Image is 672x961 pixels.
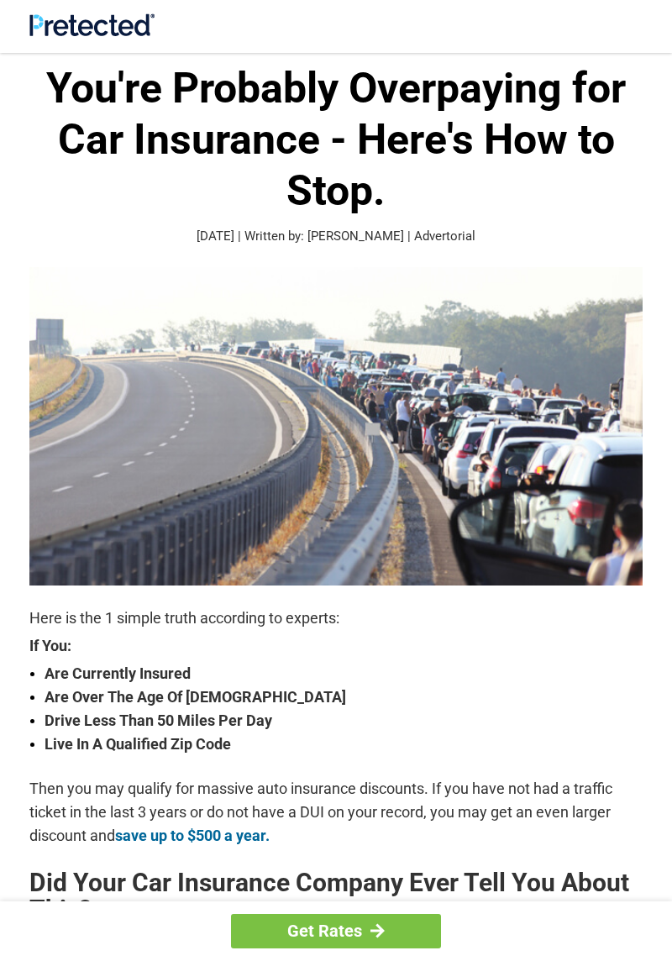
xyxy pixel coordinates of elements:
a: Site Logo [29,24,155,39]
strong: Live In A Qualified Zip Code [45,733,643,756]
a: Get Rates [231,914,441,948]
strong: Are Currently Insured [45,662,643,685]
p: Here is the 1 simple truth according to experts: [29,607,643,630]
h2: Did Your Car Insurance Company Ever Tell You About This? [29,869,643,923]
h1: You're Probably Overpaying for Car Insurance - Here's How to Stop. [29,63,643,217]
a: save up to $500 a year. [115,827,270,844]
strong: Are Over The Age Of [DEMOGRAPHIC_DATA] [45,685,643,709]
strong: If You: [29,638,643,654]
p: Then you may qualify for massive auto insurance discounts. If you have not had a traffic ticket i... [29,777,643,848]
strong: Drive Less Than 50 Miles Per Day [45,709,643,733]
img: Site Logo [29,13,155,36]
p: [DATE] | Written by: [PERSON_NAME] | Advertorial [29,227,643,246]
